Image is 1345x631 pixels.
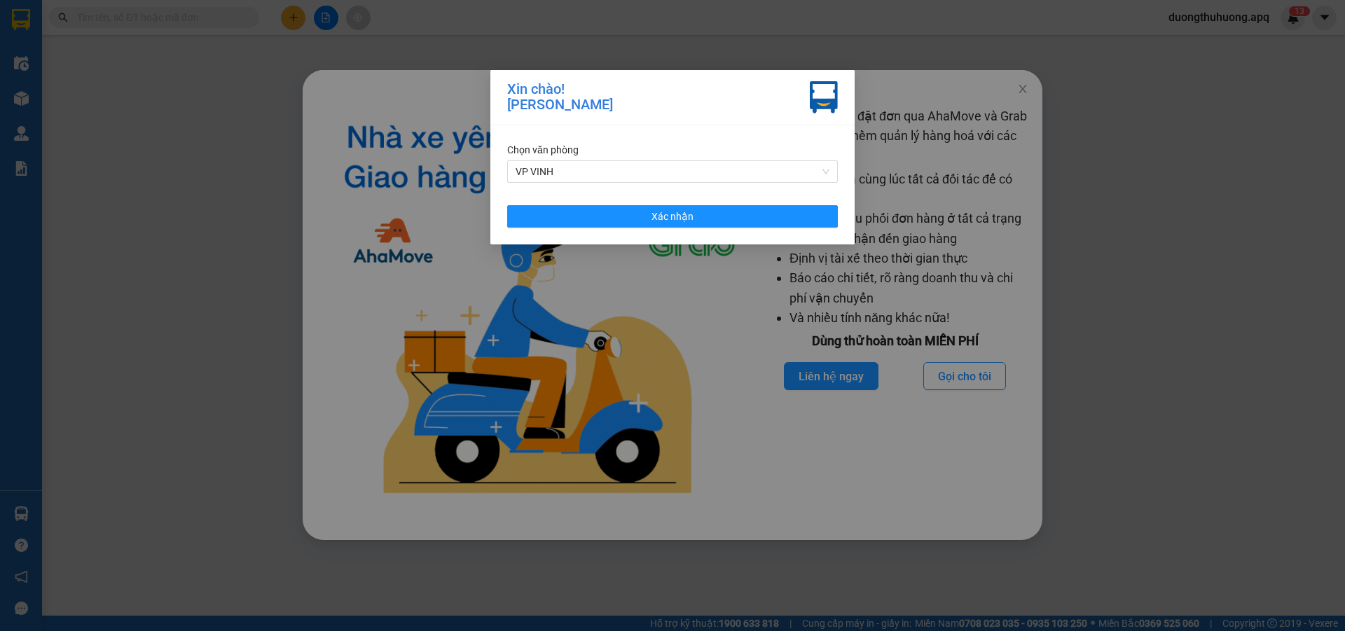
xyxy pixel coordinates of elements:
button: Xác nhận [507,205,838,228]
div: Chọn văn phòng [507,142,838,158]
div: Xin chào! [PERSON_NAME] [507,81,613,113]
span: Xác nhận [651,209,694,224]
span: VP VINH [516,161,829,182]
img: vxr-icon [810,81,838,113]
